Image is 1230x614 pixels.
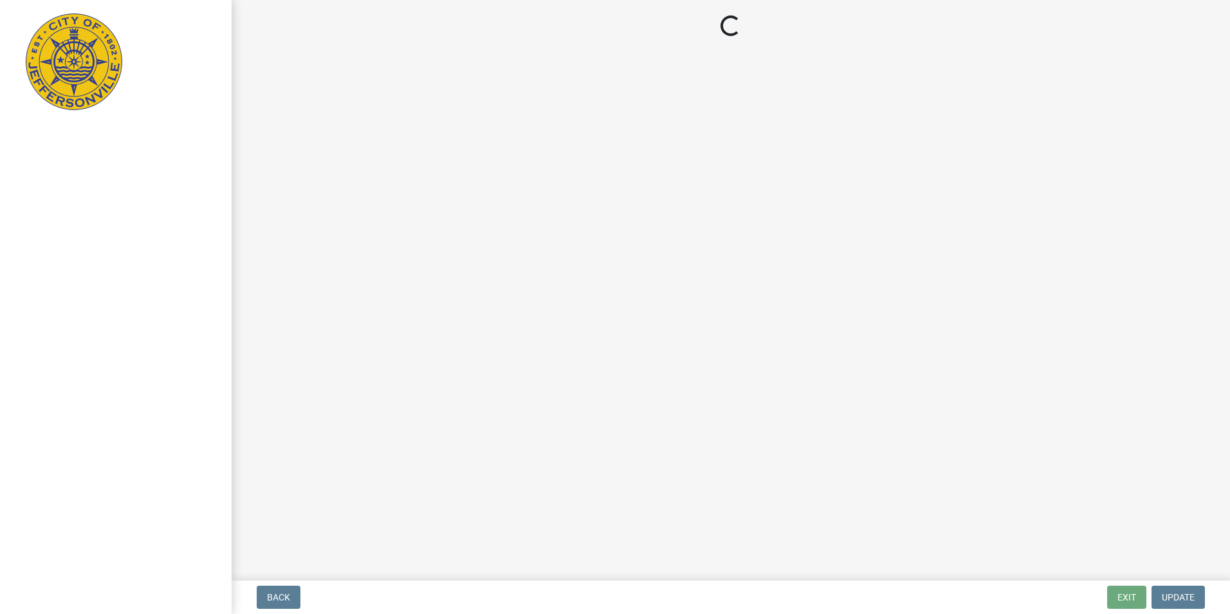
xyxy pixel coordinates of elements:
button: Update [1152,586,1205,609]
button: Exit [1107,586,1146,609]
img: City of Jeffersonville, Indiana [26,14,122,110]
span: Update [1162,592,1195,602]
button: Back [257,586,300,609]
span: Back [267,592,290,602]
